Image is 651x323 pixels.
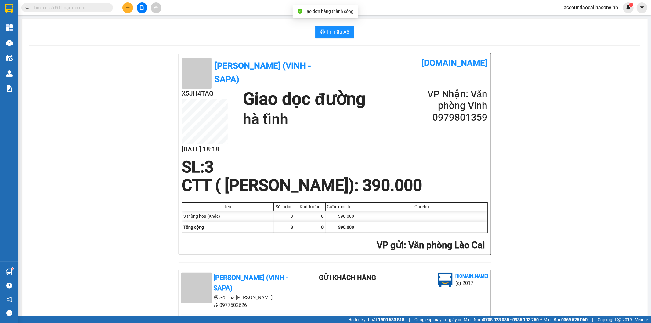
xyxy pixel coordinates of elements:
[126,5,130,10] span: plus
[181,294,295,301] li: Số 163 [PERSON_NAME]
[184,204,272,209] div: Tên
[438,273,453,287] img: logo.jpg
[327,204,354,209] div: Cước món hàng
[140,5,144,10] span: file-add
[298,9,302,14] span: check-circle
[184,225,204,230] span: Tổng cộng
[243,89,366,110] h1: Giao dọc đường
[6,55,13,61] img: warehouse-icon
[483,317,539,322] strong: 0708 023 035 - 0935 103 250
[182,158,205,176] span: SL:
[137,2,147,13] button: file-add
[305,9,354,14] span: Tạo đơn hàng thành công
[12,268,13,270] sup: 1
[182,239,485,252] h2: : Văn phòng Lào Cai
[214,295,219,300] span: environment
[639,5,645,10] span: caret-down
[25,5,30,10] span: search
[315,26,354,38] button: printerIn mẫu A5
[617,318,621,322] span: copyright
[378,317,404,322] strong: 1900 633 818
[592,316,593,323] span: |
[456,279,488,287] li: (c) 2017
[320,29,325,35] span: printer
[274,211,295,222] div: 3
[540,318,542,321] span: ⚪️
[326,211,356,222] div: 390.000
[348,316,404,323] span: Hỗ trợ kỹ thuật:
[422,58,488,68] b: [DOMAIN_NAME]
[414,316,462,323] span: Cung cấp máy in - giấy in:
[81,5,147,15] b: [DOMAIN_NAME]
[358,204,486,209] div: Ghi chú
[6,24,13,31] img: dashboard-icon
[205,158,214,176] span: 3
[122,2,133,13] button: plus
[214,274,288,292] b: [PERSON_NAME] (Vinh - Sapa)
[319,274,376,281] b: Gửi khách hàng
[215,61,311,84] b: [PERSON_NAME] (Vinh - Sapa)
[214,303,219,307] span: phone
[456,274,488,278] b: [DOMAIN_NAME]
[6,296,12,302] span: notification
[6,283,12,289] span: question-circle
[182,144,228,154] h2: [DATE] 18:18
[637,2,647,13] button: caret-down
[182,211,274,222] div: 3 thùng hoa (Khác)
[561,317,588,322] strong: 0369 525 060
[154,5,158,10] span: aim
[275,204,293,209] div: Số lượng
[338,225,354,230] span: 390.000
[464,316,539,323] span: Miền Nam
[630,3,632,7] span: 1
[243,110,366,129] h1: hà tĩnh
[151,2,161,13] button: aim
[559,4,623,11] span: accountlaocai.hasonvinh
[321,225,324,230] span: 0
[6,269,13,275] img: warehouse-icon
[5,4,13,13] img: logo-vxr
[629,3,633,7] sup: 1
[182,89,228,99] h2: X5JH4TAQ
[6,40,13,46] img: warehouse-icon
[3,35,49,45] h2: RJXJH59D
[34,4,106,11] input: Tìm tên, số ĐT hoặc mã đơn
[26,8,92,31] b: [PERSON_NAME] (Vinh - Sapa)
[377,240,404,250] span: VP gửi
[327,28,349,36] span: In mẫu A5
[6,310,12,316] span: message
[181,301,295,309] li: 0977502626
[32,35,113,78] h1: Giao dọc đường
[6,85,13,92] img: solution-icon
[291,225,293,230] span: 3
[414,112,487,123] h2: 0979801359
[6,70,13,77] img: warehouse-icon
[178,176,426,194] div: CTT ( [PERSON_NAME]) : 390.000
[295,211,326,222] div: 0
[414,89,487,112] h2: VP Nhận: Văn phòng Vinh
[297,204,324,209] div: Khối lượng
[626,5,631,10] img: icon-new-feature
[544,316,588,323] span: Miền Bắc
[409,316,410,323] span: |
